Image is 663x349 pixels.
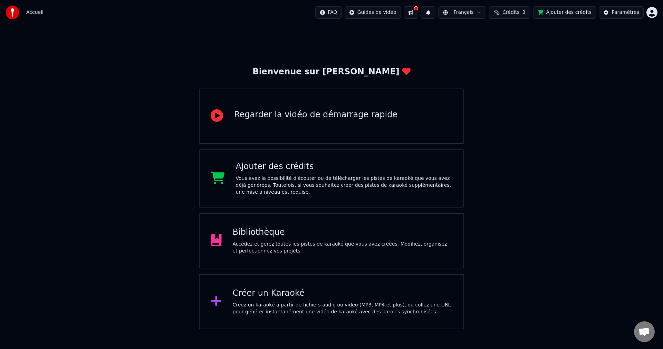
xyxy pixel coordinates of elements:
img: youka [6,6,19,19]
div: Bibliothèque [233,227,453,238]
div: Vous avez la possibilité d'écouter ou de télécharger les pistes de karaoké que vous avez déjà gén... [236,175,453,196]
button: Crédits3 [489,6,530,19]
span: Crédits [502,9,519,16]
button: FAQ [315,6,342,19]
span: Accueil [26,9,44,16]
div: Paramètres [612,9,639,16]
button: Guides de vidéo [345,6,401,19]
button: Paramètres [599,6,644,19]
span: 3 [522,9,526,16]
div: Bienvenue sur [PERSON_NAME] [252,66,410,77]
div: Créez un karaoké à partir de fichiers audio ou vidéo (MP3, MP4 et plus), ou collez une URL pour g... [233,302,453,315]
a: Ouvrir le chat [634,321,655,342]
div: Regarder la vidéo de démarrage rapide [234,109,397,120]
button: Ajouter des crédits [533,6,596,19]
div: Ajouter des crédits [236,161,453,172]
nav: breadcrumb [26,9,44,16]
div: Créer un Karaoké [233,288,453,299]
div: Accédez et gérez toutes les pistes de karaoké que vous avez créées. Modifiez, organisez et perfec... [233,241,453,255]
